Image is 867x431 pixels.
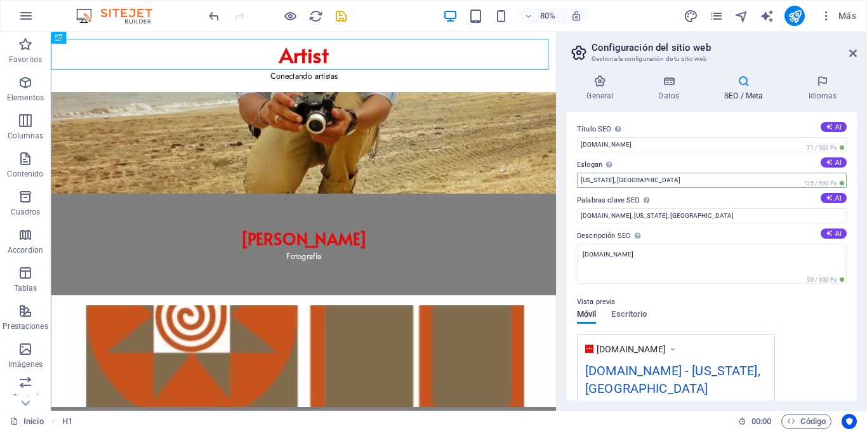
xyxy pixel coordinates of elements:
img: Editor Logo [73,8,168,23]
h6: Tiempo de la sesión [738,414,772,429]
button: 80% [519,8,564,23]
button: save [333,8,348,23]
span: Haz clic para seleccionar y doble clic para editar [62,414,72,429]
p: Imágenes [8,359,43,369]
p: Tablas [14,283,37,293]
button: Título SEO [821,122,847,132]
h4: General [567,75,639,102]
i: Volver a cargar página [308,9,323,23]
label: Eslogan [577,157,847,173]
img: Logoanimado-UgTJh21VsChI_L_2XUQthg-edfNJb7OHD0GSWEzC7wU7Q.png [585,345,593,353]
button: pages [708,8,724,23]
button: reload [308,8,323,23]
button: Palabras clave SEO [821,193,847,203]
i: Páginas (Ctrl+Alt+S) [709,9,724,23]
i: Guardar (Ctrl+S) [334,9,348,23]
p: Contenido [7,169,43,179]
span: Más [820,10,856,22]
span: 125 / 580 Px [801,179,847,188]
button: Descripción SEO [821,229,847,239]
p: Accordion [8,245,43,255]
span: 71 / 580 Px [804,143,847,152]
label: Título SEO [577,122,847,137]
button: Código [781,414,831,429]
button: Usercentrics [842,414,857,429]
p: Elementos [7,93,44,103]
h4: Idiomas [788,75,857,102]
p: Columnas [8,131,44,141]
i: Navegador [734,9,749,23]
button: Haz clic para salir del modo de previsualización y seguir editando [282,8,298,23]
p: Favoritos [9,55,42,65]
label: Descripción SEO [577,229,847,244]
i: Al redimensionar, ajustar el nivel de zoom automáticamente para ajustarse al dispositivo elegido. [571,10,582,22]
button: publish [784,6,805,26]
button: design [683,8,698,23]
button: Eslogan [821,157,847,168]
h3: Gestiona la configuración de tu sitio web [592,53,831,65]
span: 50 / 990 Px [804,275,847,284]
h6: 80% [538,8,558,23]
p: Prestaciones [3,321,48,331]
i: Deshacer: change_data (Ctrl+Z) [207,9,222,23]
span: Escritorio [611,307,647,324]
p: Cuadros [11,207,41,217]
span: : [760,416,762,426]
button: text_generator [759,8,774,23]
nav: breadcrumb [62,414,72,429]
div: [DOMAIN_NAME] - [US_STATE], [GEOGRAPHIC_DATA] [585,361,767,404]
button: navigator [734,8,749,23]
input: Eslogan... [577,173,847,188]
h4: Datos [639,75,705,102]
button: undo [206,8,222,23]
span: 00 00 [751,414,771,429]
span: Móvil [577,307,596,324]
i: Publicar [788,9,802,23]
h2: Configuración del sitio web [592,42,857,53]
h4: SEO / Meta [705,75,788,102]
p: Vista previa [577,295,615,310]
div: Vista previa [577,310,647,334]
a: Haz clic para cancelar la selección y doble clic para abrir páginas [10,414,44,429]
button: Más [815,6,861,26]
label: Palabras clave SEO [577,193,847,208]
span: [DOMAIN_NAME] [597,343,666,355]
i: Diseño (Ctrl+Alt+Y) [684,9,698,23]
i: AI Writer [760,9,774,23]
span: Código [787,414,826,429]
